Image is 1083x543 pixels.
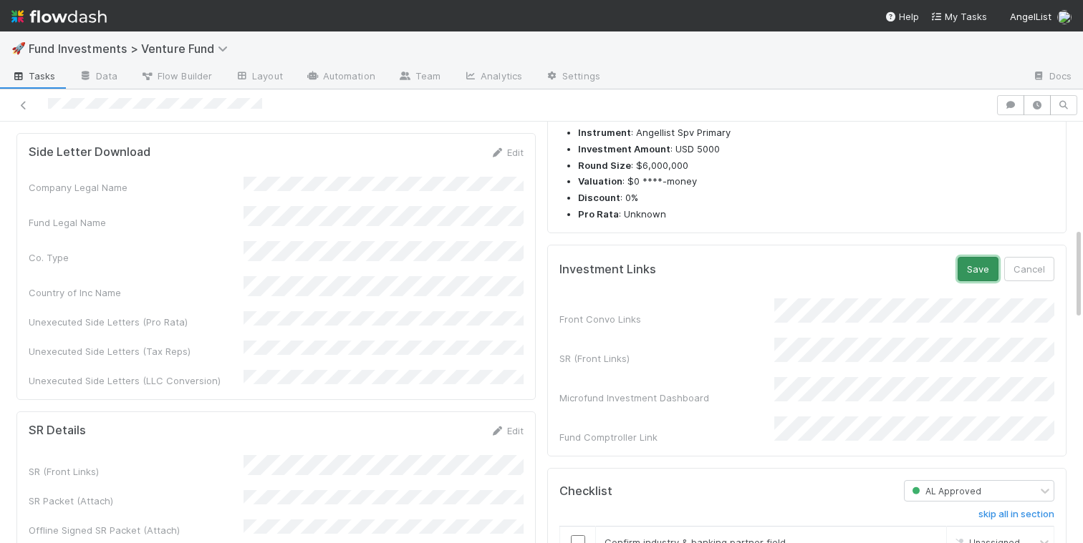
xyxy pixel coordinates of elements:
div: Unexecuted Side Letters (Pro Rata) [29,315,244,329]
a: Team [387,66,452,89]
a: My Tasks [930,9,987,24]
div: Unexecuted Side Letters (Tax Reps) [29,344,244,358]
strong: Pro Rata [578,208,619,220]
strong: Investment Amount [578,143,670,155]
span: 🚀 [11,42,26,54]
div: SR (Front Links) [29,464,244,479]
span: AL Approved [909,486,981,496]
div: Co. Type [29,250,244,265]
div: Country of Inc Name [29,285,244,300]
div: Offline Signed SR Packet (Attach) [29,523,244,537]
img: avatar_ddac2f35-6c49-494a-9355-db49d32eca49.png [1057,10,1072,24]
strong: Instrument [578,127,631,138]
div: Help [885,9,919,24]
a: Analytics [452,66,534,89]
strong: Valuation [578,175,622,187]
div: Fund Legal Name [29,215,244,230]
a: skip all in section [978,509,1054,526]
div: Fund Comptroller Link [559,430,774,444]
button: Save [958,257,998,281]
strong: Round Size [578,160,631,171]
li: : $6,000,000 [578,159,1054,173]
div: SR (Front Links) [559,351,774,366]
li: : Unknown [578,207,1054,222]
span: Tasks [11,69,56,83]
a: Docs [1021,66,1083,89]
a: Automation [294,66,387,89]
h5: Investment Links [559,263,656,277]
a: Edit [490,425,524,436]
h5: SR Details [29,424,86,438]
span: Flow Builder [140,69,212,83]
div: Company Legal Name [29,180,244,195]
a: Settings [534,66,612,89]
a: Data [67,66,129,89]
span: My Tasks [930,11,987,22]
div: Microfund Investment Dashboard [559,391,774,405]
button: Cancel [1004,257,1054,281]
img: logo-inverted-e16ddd16eac7371096b0.svg [11,4,107,29]
h6: skip all in section [978,509,1054,520]
a: Layout [223,66,294,89]
li: : Angellist Spv Primary [578,126,1054,140]
a: Flow Builder [129,66,223,89]
span: AngelList [1010,11,1051,22]
div: Unexecuted Side Letters (LLC Conversion) [29,373,244,388]
div: Front Convo Links [559,312,774,326]
div: SR Packet (Attach) [29,494,244,508]
strong: Discount [578,192,620,203]
h5: Side Letter Download [29,145,150,160]
li: : 0% [578,191,1054,205]
h5: Checklist [559,484,612,499]
span: Fund Investments > Venture Fund [29,41,235,56]
a: Edit [490,147,524,158]
li: : USD 5000 [578,142,1054,157]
